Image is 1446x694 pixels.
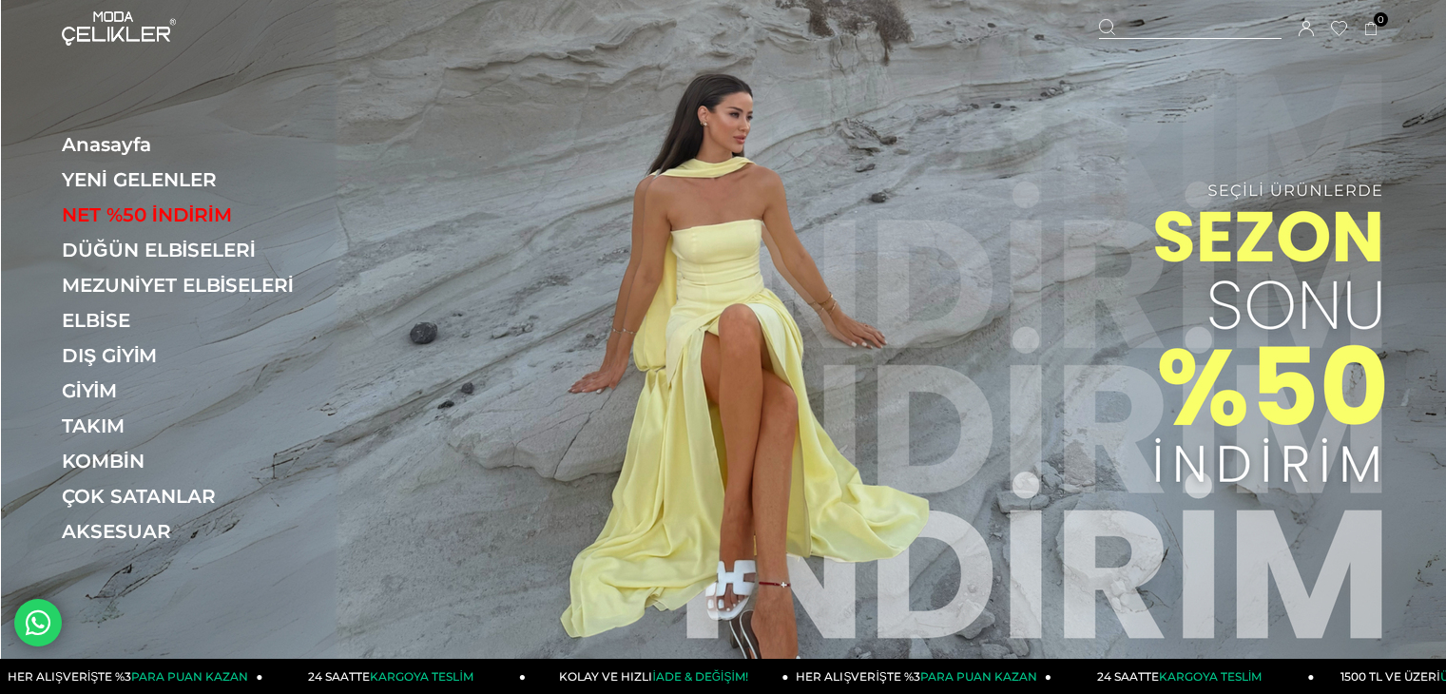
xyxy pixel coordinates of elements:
span: PARA PUAN KAZAN [920,669,1037,684]
a: AKSESUAR [62,520,323,543]
a: Anasayfa [62,133,323,156]
span: 0 [1374,12,1388,27]
span: KARGOYA TESLİM [1159,669,1262,684]
a: ELBİSE [62,309,323,332]
a: YENİ GELENLER [62,168,323,191]
a: HER ALIŞVERİŞTE %3PARA PUAN KAZAN [789,659,1052,694]
span: İADE & DEĞİŞİM! [652,669,747,684]
a: TAKIM [62,414,323,437]
span: KARGOYA TESLİM [370,669,472,684]
a: DÜĞÜN ELBİSELERİ [62,239,323,261]
a: 0 [1364,22,1379,36]
a: 24 SAATTEKARGOYA TESLİM [1051,659,1315,694]
a: KOMBİN [62,450,323,472]
a: KOLAY VE HIZLIİADE & DEĞİŞİM! [526,659,789,694]
a: NET %50 İNDİRİM [62,203,323,226]
a: DIŞ GİYİM [62,344,323,367]
a: 24 SAATTEKARGOYA TESLİM [263,659,527,694]
a: MEZUNİYET ELBİSELERİ [62,274,323,297]
a: GİYİM [62,379,323,402]
a: ÇOK SATANLAR [62,485,323,508]
span: PARA PUAN KAZAN [131,669,248,684]
img: logo [62,11,176,46]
